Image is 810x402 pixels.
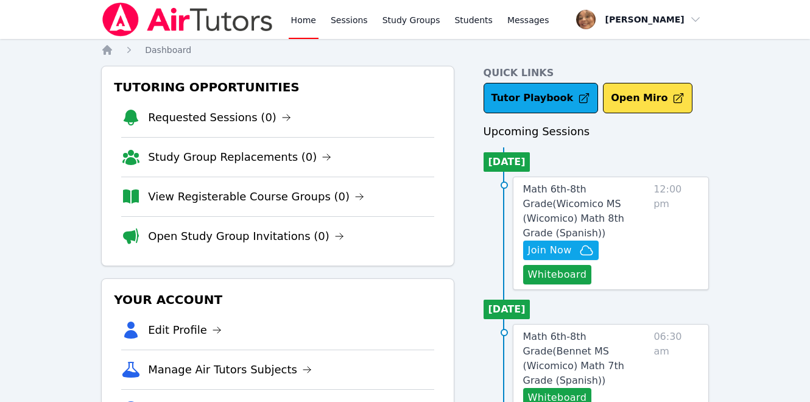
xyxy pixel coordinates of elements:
[523,265,592,284] button: Whiteboard
[523,331,624,386] span: Math 6th-8th Grade ( Bennet MS (Wicomico) Math 7th Grade (Spanish) )
[101,44,709,56] nav: Breadcrumb
[101,2,273,37] img: Air Tutors
[111,76,443,98] h3: Tutoring Opportunities
[484,300,530,319] li: [DATE]
[148,228,344,245] a: Open Study Group Invitations (0)
[653,182,699,284] span: 12:00 pm
[148,188,364,205] a: View Registerable Course Groups (0)
[148,149,331,166] a: Study Group Replacements (0)
[523,183,624,239] span: Math 6th-8th Grade ( Wicomico MS (Wicomico) Math 8th Grade (Spanish) )
[148,322,222,339] a: Edit Profile
[148,361,312,378] a: Manage Air Tutors Subjects
[484,123,709,140] h3: Upcoming Sessions
[523,182,649,241] a: Math 6th-8th Grade(Wicomico MS (Wicomico) Math 8th Grade (Spanish))
[145,44,191,56] a: Dashboard
[484,83,599,113] a: Tutor Playbook
[603,83,692,113] button: Open Miro
[528,243,572,258] span: Join Now
[484,152,530,172] li: [DATE]
[484,66,709,80] h4: Quick Links
[523,330,649,388] a: Math 6th-8th Grade(Bennet MS (Wicomico) Math 7th Grade (Spanish))
[523,241,599,260] button: Join Now
[148,109,291,126] a: Requested Sessions (0)
[145,45,191,55] span: Dashboard
[507,14,549,26] span: Messages
[111,289,443,311] h3: Your Account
